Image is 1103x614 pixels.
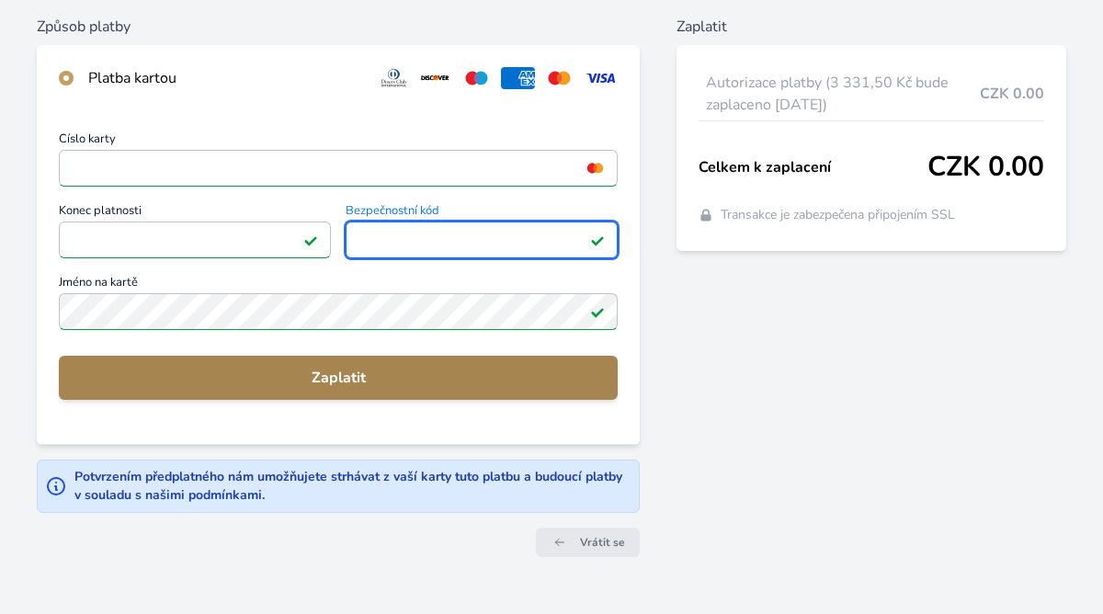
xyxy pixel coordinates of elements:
span: CZK 0.00 [980,83,1044,105]
button: Zaplatit [59,356,618,400]
h6: Zaplatit [677,16,1066,38]
span: Autorizace platby (3 331,50 Kč bude zaplaceno [DATE]) [706,72,980,116]
span: Bezpečnostní kód [346,205,618,222]
span: Zaplatit [74,367,603,389]
img: discover.svg [418,67,452,89]
span: Jméno na kartě [59,277,618,293]
img: mc.svg [542,67,576,89]
input: Jméno na kartěPlatné pole [59,293,618,330]
img: maestro.svg [460,67,494,89]
div: Platba kartou [88,67,362,89]
img: amex.svg [501,67,535,89]
img: visa.svg [584,67,618,89]
span: Konec platnosti [59,205,331,222]
div: Potvrzením předplatného nám umožňujete strhávat z vaší karty tuto platbu a budoucí platby v soula... [74,468,631,505]
img: Platné pole [303,233,318,247]
img: Platné pole [590,233,605,247]
span: Celkem k zaplacení [699,156,927,178]
img: mc [583,160,608,176]
span: Číslo karty [59,133,618,150]
span: Vrátit se [580,535,625,550]
img: Platné pole [590,304,605,319]
img: diners.svg [377,67,411,89]
h6: Způsob platby [37,16,640,38]
iframe: Iframe pro datum vypršení platnosti [67,227,323,253]
span: Transakce je zabezpečena připojením SSL [721,206,955,224]
iframe: Iframe pro bezpečnostní kód [354,227,609,253]
span: CZK 0.00 [927,151,1044,184]
a: Vrátit se [536,528,640,557]
iframe: Iframe pro číslo karty [67,155,609,181]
